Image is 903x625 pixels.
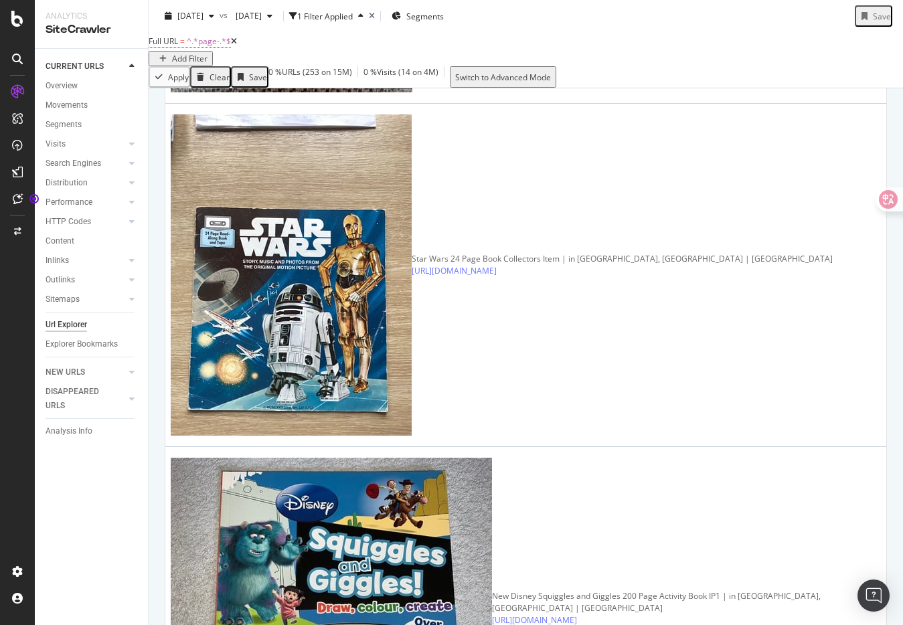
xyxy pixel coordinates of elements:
div: Save [873,10,891,21]
div: NEW URLS [46,365,85,379]
button: 1 Filter Applied [289,5,369,27]
a: Performance [46,195,125,209]
div: Tooltip anchor [28,193,40,205]
div: CURRENT URLS [46,60,104,74]
button: Segments [386,5,449,27]
img: main image [171,114,412,436]
div: times [369,12,375,20]
div: Visits [46,137,66,151]
div: Content [46,234,74,248]
span: Full URL [149,35,178,47]
button: Apply [149,66,190,88]
a: Segments [46,118,139,132]
div: Movements [46,98,88,112]
a: Content [46,234,139,248]
a: Sitemaps [46,292,125,306]
a: Overview [46,79,139,93]
span: vs [220,9,230,20]
div: 0 % Visits ( 14 on 4M ) [363,66,438,88]
div: SiteCrawler [46,22,137,37]
a: [URL][DOMAIN_NAME] [412,265,497,276]
span: = [180,35,185,47]
div: Add Filter [172,53,208,64]
a: Outlinks [46,273,125,287]
button: Save [231,66,268,88]
span: 2025 Sep. 8th [177,10,203,21]
a: Distribution [46,176,125,190]
span: Segments [406,10,444,21]
a: Url Explorer [46,318,139,332]
div: Open Intercom Messenger [857,579,890,612]
span: 2025 Aug. 4th [230,10,262,21]
div: Analysis Info [46,424,92,438]
div: Url Explorer [46,318,87,332]
div: Distribution [46,176,88,190]
div: Explorer Bookmarks [46,337,118,351]
div: New Disney Squiggles and Giggles 200 Page Activity Book IP1 | in [GEOGRAPHIC_DATA], [GEOGRAPHIC_D... [492,590,881,614]
div: HTTP Codes [46,215,91,229]
a: Analysis Info [46,424,139,438]
div: Outlinks [46,273,75,287]
a: NEW URLS [46,365,125,379]
button: Add Filter [149,51,213,66]
a: Search Engines [46,157,125,171]
div: 1 Filter Applied [297,10,353,21]
a: Inlinks [46,254,125,268]
a: Movements [46,98,139,112]
a: Explorer Bookmarks [46,337,139,351]
div: Save [249,72,267,83]
a: HTTP Codes [46,215,125,229]
div: DISAPPEARED URLS [46,385,113,413]
a: DISAPPEARED URLS [46,385,125,413]
div: Apply [168,72,189,83]
div: Switch to Advanced Mode [455,72,551,83]
div: Star Wars 24 Page Book Collectors Item | in [GEOGRAPHIC_DATA], [GEOGRAPHIC_DATA] | [GEOGRAPHIC_DATA] [412,253,833,265]
a: CURRENT URLS [46,60,125,74]
button: [DATE] [159,5,220,27]
a: Visits [46,137,125,151]
div: Analytics [46,11,137,22]
div: Performance [46,195,92,209]
div: Overview [46,79,78,93]
div: Clear [210,72,230,83]
div: Sitemaps [46,292,80,306]
div: Search Engines [46,157,101,171]
button: Save [855,5,892,27]
div: Segments [46,118,82,132]
div: Inlinks [46,254,69,268]
button: [DATE] [230,5,278,27]
button: Switch to Advanced Mode [450,66,556,88]
button: Clear [190,66,231,88]
span: ^.*page-.*$ [187,35,231,47]
div: 0 % URLs ( 253 on 15M ) [268,66,352,88]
